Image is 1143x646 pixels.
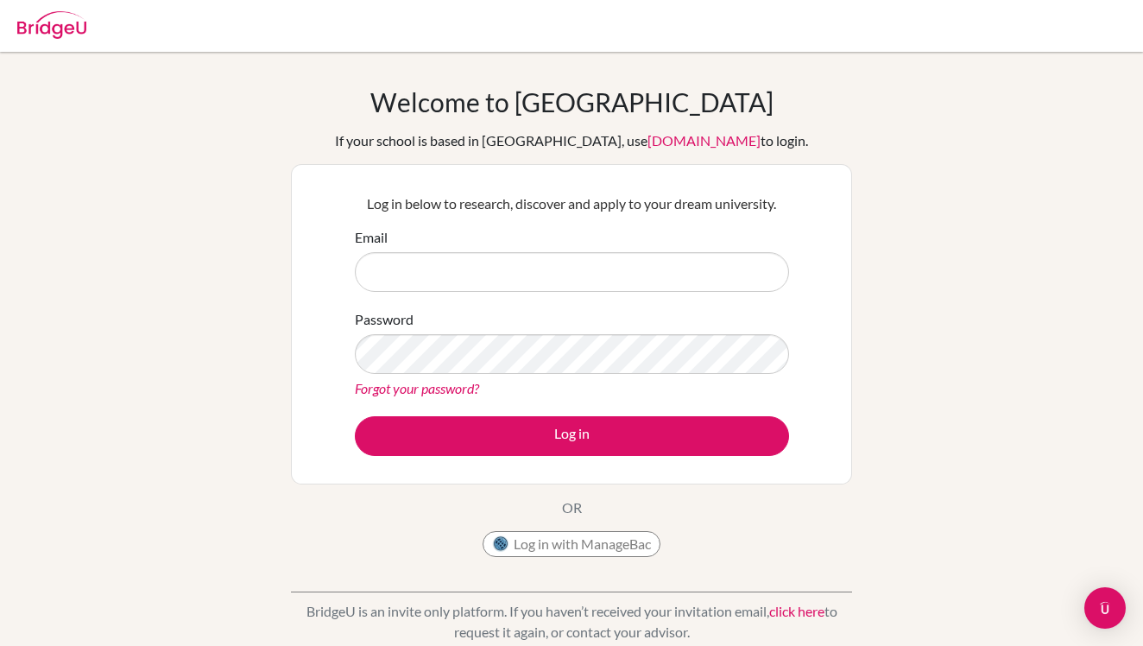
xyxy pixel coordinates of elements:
[483,531,660,557] button: Log in with ManageBac
[1084,587,1126,629] div: Open Intercom Messenger
[335,130,808,151] div: If your school is based in [GEOGRAPHIC_DATA], use to login.
[562,497,582,518] p: OR
[355,193,789,214] p: Log in below to research, discover and apply to your dream university.
[17,11,86,39] img: Bridge-U
[355,309,414,330] label: Password
[370,86,774,117] h1: Welcome to [GEOGRAPHIC_DATA]
[355,416,789,456] button: Log in
[291,601,852,643] p: BridgeU is an invite only platform. If you haven’t received your invitation email, to request it ...
[769,603,824,619] a: click here
[355,380,479,396] a: Forgot your password?
[647,132,761,149] a: [DOMAIN_NAME]
[355,227,388,248] label: Email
